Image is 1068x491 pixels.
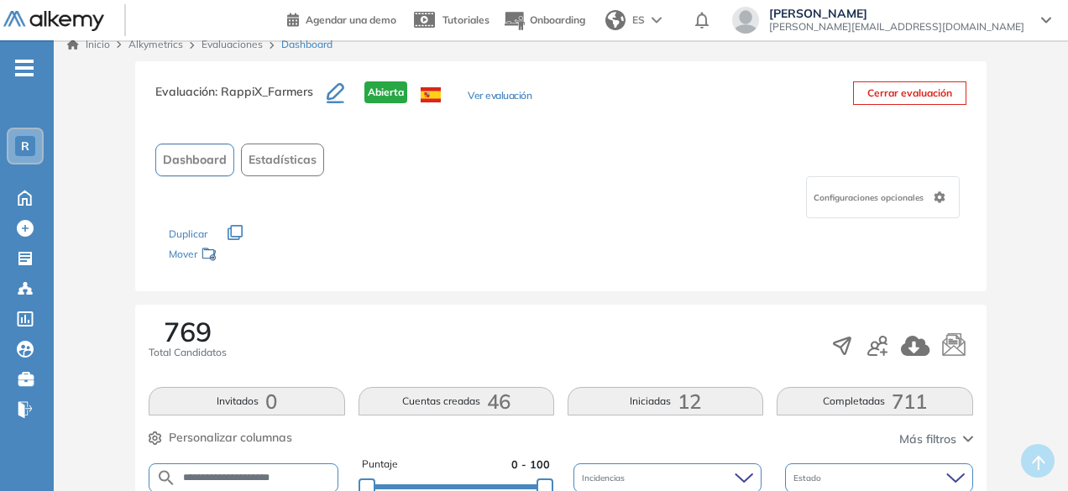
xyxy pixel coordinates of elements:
span: ES [632,13,645,28]
img: Logo [3,11,104,32]
span: : RappiX_Farmers [215,84,313,99]
span: [PERSON_NAME] [769,7,1024,20]
span: Total Candidatos [149,345,227,360]
span: Configuraciones opcionales [814,191,927,204]
i: - [15,66,34,70]
img: SEARCH_ALT [156,467,176,488]
button: Iniciadas12 [568,387,763,415]
span: R [21,139,29,153]
span: Estado [793,472,825,484]
button: Invitados0 [149,387,344,415]
span: Incidencias [582,472,628,484]
span: 0 - 100 [511,457,550,473]
span: Abierta [364,81,407,103]
img: arrow [652,17,662,24]
span: Onboarding [530,13,585,26]
a: Inicio [67,37,110,52]
button: Ver evaluación [468,88,531,106]
span: Puntaje [362,457,398,473]
span: 769 [164,318,212,345]
span: Agendar una demo [306,13,396,26]
span: [PERSON_NAME][EMAIL_ADDRESS][DOMAIN_NAME] [769,20,1024,34]
button: Dashboard [155,144,234,176]
button: Estadísticas [241,144,324,176]
span: Dashboard [281,37,332,52]
a: Evaluaciones [202,38,263,50]
div: Configuraciones opcionales [806,176,960,218]
span: Duplicar [169,227,207,240]
button: Más filtros [899,431,973,448]
button: Cuentas creadas46 [359,387,554,415]
span: Alkymetrics [128,38,183,50]
span: Estadísticas [249,151,317,169]
span: Tutoriales [442,13,489,26]
img: world [605,10,626,30]
button: Onboarding [503,3,585,39]
span: Más filtros [899,431,956,448]
img: ESP [421,87,441,102]
span: Dashboard [163,151,227,169]
button: Personalizar columnas [149,429,292,447]
span: Personalizar columnas [169,429,292,447]
button: Cerrar evaluación [853,81,966,105]
a: Agendar una demo [287,8,396,29]
h3: Evaluación [155,81,327,117]
div: Mover [169,240,337,271]
button: Completadas711 [777,387,972,415]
